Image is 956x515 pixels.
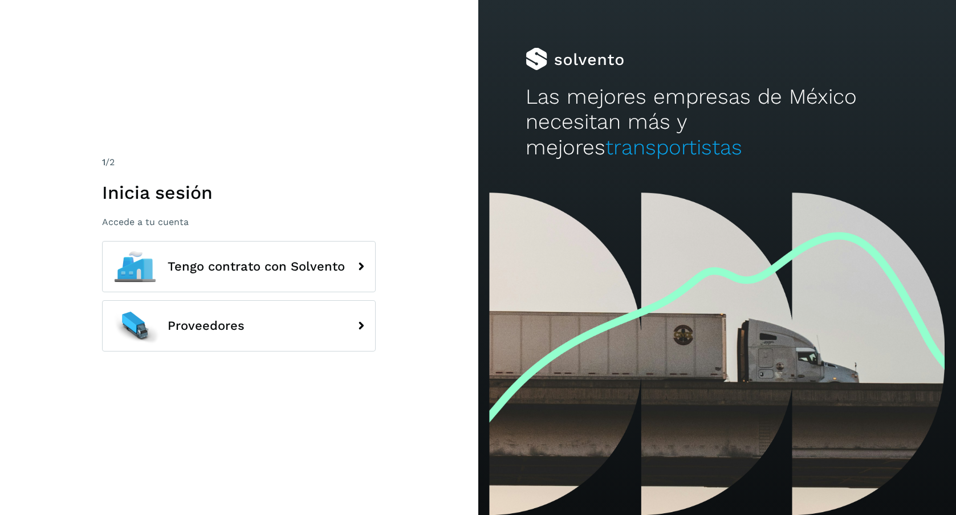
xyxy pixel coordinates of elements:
h2: Las mejores empresas de México necesitan más y mejores [526,84,908,160]
button: Tengo contrato con Solvento [102,241,376,292]
span: Proveedores [168,319,245,333]
p: Accede a tu cuenta [102,216,376,227]
span: transportistas [605,135,742,160]
span: 1 [102,157,105,167]
button: Proveedores [102,300,376,351]
span: Tengo contrato con Solvento [168,260,345,273]
div: /2 [102,156,376,169]
h1: Inicia sesión [102,182,376,203]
